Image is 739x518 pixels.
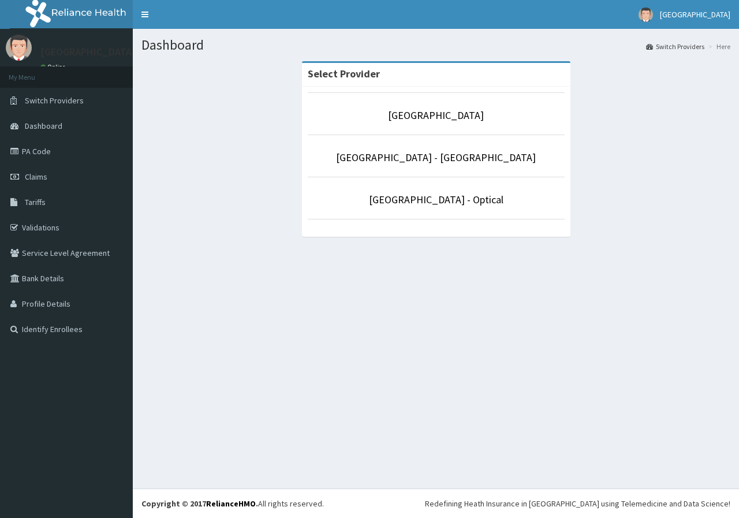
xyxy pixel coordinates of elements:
strong: Select Provider [308,67,380,80]
a: Online [40,63,68,71]
footer: All rights reserved. [133,489,739,518]
strong: Copyright © 2017 . [141,498,258,509]
div: Redefining Heath Insurance in [GEOGRAPHIC_DATA] using Telemedicine and Data Science! [425,498,730,509]
span: [GEOGRAPHIC_DATA] [660,9,730,20]
h1: Dashboard [141,38,730,53]
a: RelianceHMO [206,498,256,509]
span: Tariffs [25,197,46,207]
li: Here [706,42,730,51]
span: Dashboard [25,121,62,131]
p: [GEOGRAPHIC_DATA] [40,47,136,57]
span: Claims [25,172,47,182]
img: User Image [639,8,653,22]
a: [GEOGRAPHIC_DATA] - Optical [369,193,503,206]
a: [GEOGRAPHIC_DATA] [388,109,484,122]
a: Switch Providers [646,42,704,51]
a: [GEOGRAPHIC_DATA] - [GEOGRAPHIC_DATA] [336,151,536,164]
span: Switch Providers [25,95,84,106]
img: User Image [6,35,32,61]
